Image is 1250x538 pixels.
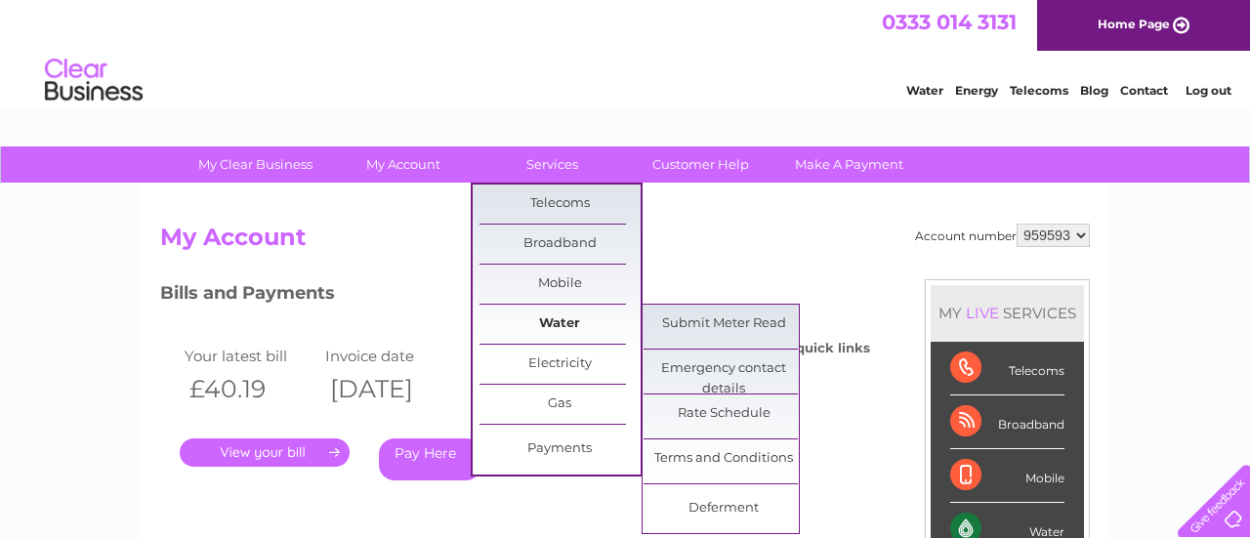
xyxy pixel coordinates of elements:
a: Services [472,146,633,183]
a: Telecoms [479,185,641,224]
a: Submit Meter Read [644,305,805,344]
a: Emergency contact details [644,350,805,389]
a: Contact [1120,83,1168,98]
a: . [180,438,350,467]
th: [DATE] [320,369,461,409]
h3: Bills and Payments [160,279,870,313]
img: logo.png [44,51,144,110]
a: Blog [1080,83,1108,98]
a: 0333 014 3131 [882,10,1017,34]
a: Water [479,305,641,344]
a: Water [906,83,943,98]
div: Telecoms [950,342,1064,395]
a: My Clear Business [175,146,336,183]
a: Energy [955,83,998,98]
a: Log out [1186,83,1231,98]
td: Your latest bill [180,343,320,369]
a: Electricity [479,345,641,384]
a: Gas [479,385,641,424]
a: Mobile [479,265,641,304]
a: My Account [323,146,484,183]
a: Rate Schedule [644,394,805,434]
div: Account number [915,224,1090,247]
div: Clear Business is a trading name of Verastar Limited (registered in [GEOGRAPHIC_DATA] No. 3667643... [165,11,1088,95]
a: Broadband [479,225,641,264]
a: Payments [479,430,641,469]
td: Invoice date [320,343,461,369]
a: Customer Help [620,146,781,183]
div: MY SERVICES [931,285,1084,341]
div: Broadband [950,395,1064,449]
a: Deferment [644,489,805,528]
h2: My Account [160,224,1090,261]
div: Mobile [950,449,1064,503]
div: LIVE [962,304,1003,322]
a: Telecoms [1010,83,1068,98]
a: Pay Here [379,438,481,480]
a: Make A Payment [769,146,930,183]
th: £40.19 [180,369,320,409]
a: Terms and Conditions [644,439,805,478]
